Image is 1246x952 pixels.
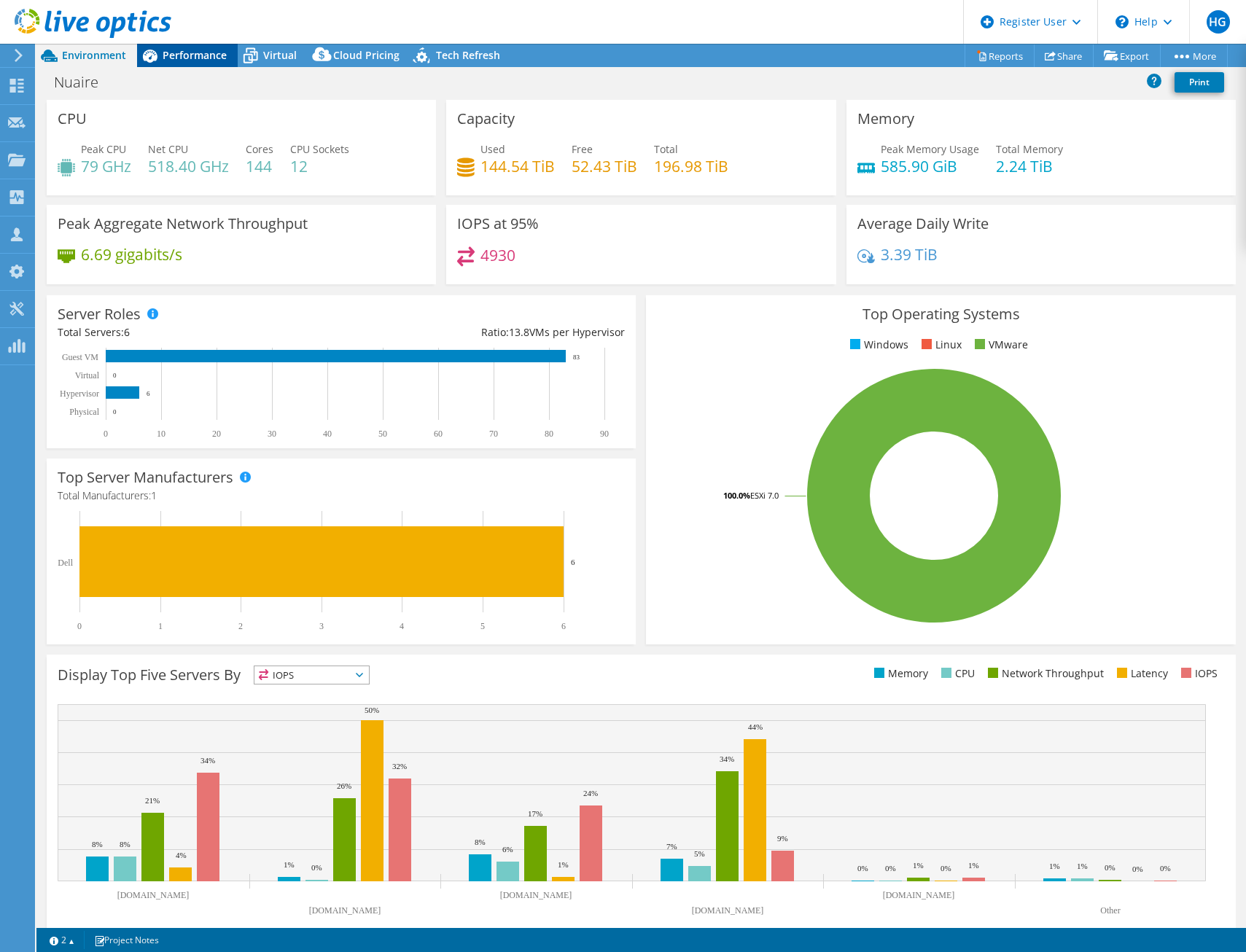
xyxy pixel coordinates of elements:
span: Performance [163,48,227,62]
h3: Server Roles [58,306,141,322]
text: [DOMAIN_NAME] [500,890,572,900]
text: 6 [571,558,575,566]
span: 6 [124,325,130,339]
li: CPU [938,666,975,682]
text: [DOMAIN_NAME] [692,905,764,916]
h1: Nuaire [47,74,121,90]
a: Export [1093,44,1161,67]
text: Hypervisor [60,389,99,399]
text: 90 [600,429,609,439]
div: Ratio: VMs per Hypervisor [341,324,625,340]
text: 24% [583,789,598,797]
text: 8% [475,838,486,846]
span: HG [1207,10,1230,34]
li: IOPS [1177,666,1218,682]
h3: Capacity [457,111,515,127]
text: 0% [885,864,896,873]
text: 0 [113,408,117,415]
text: 0 [77,621,82,631]
h4: 144 [246,158,273,174]
span: Used [480,142,505,156]
text: 0% [857,864,868,873]
span: Virtual [263,48,297,62]
text: 21% [145,796,160,805]
span: CPU Sockets [290,142,349,156]
text: 0% [1160,864,1171,873]
text: 0% [1105,863,1115,872]
h3: Peak Aggregate Network Throughput [58,216,308,232]
h4: Total Manufacturers: [58,488,625,504]
h4: 144.54 TiB [480,158,555,174]
text: [DOMAIN_NAME] [309,905,381,916]
text: 1% [284,860,295,869]
text: 60 [434,429,443,439]
span: Free [572,142,593,156]
text: 50 [378,429,387,439]
text: 32% [392,762,407,770]
h4: 518.40 GHz [148,158,229,174]
span: IOPS [254,666,369,684]
text: 80 [545,429,553,439]
h4: 79 GHz [81,158,131,174]
svg: \n [1115,15,1129,28]
text: 8% [120,840,131,848]
text: 34% [200,756,215,765]
a: Project Notes [84,931,169,949]
text: 0% [1132,865,1143,873]
text: 1 [158,621,163,631]
a: Print [1175,72,1224,93]
tspan: ESXi 7.0 [750,490,779,501]
text: 17% [528,809,542,818]
h4: 6.69 gigabits/s [81,246,182,262]
h4: 52.43 TiB [572,158,637,174]
text: Guest VM [62,352,98,362]
text: 1% [1077,862,1088,870]
li: Linux [918,337,962,353]
a: Reports [965,44,1035,67]
span: Net CPU [148,142,188,156]
text: 26% [337,781,351,790]
span: 1 [151,488,157,502]
h4: 3.39 TiB [881,246,938,262]
text: 0 [113,372,117,379]
text: 44% [748,722,763,731]
text: Other [1100,905,1120,916]
text: 1% [1049,862,1060,870]
text: 83 [573,354,580,361]
text: 20 [212,429,221,439]
text: 7% [666,842,677,851]
text: 10 [157,429,166,439]
text: 8% [92,840,103,848]
span: Total Memory [996,142,1063,156]
h3: Top Server Manufacturers [58,469,233,485]
text: [DOMAIN_NAME] [883,890,955,900]
h4: 196.98 TiB [654,158,728,174]
li: Latency [1113,666,1168,682]
text: 40 [323,429,332,439]
h4: 585.90 GiB [881,158,979,174]
a: Share [1034,44,1094,67]
span: Peak CPU [81,142,126,156]
span: Peak Memory Usage [881,142,979,156]
text: 5% [694,849,705,858]
text: Physical [69,407,99,417]
text: 2 [238,621,243,631]
tspan: 100.0% [723,490,750,501]
li: Network Throughput [984,666,1104,682]
text: 1% [913,861,924,870]
text: 5 [480,621,485,631]
span: Tech Refresh [436,48,500,62]
span: Cores [246,142,273,156]
h3: IOPS at 95% [457,216,539,232]
text: 50% [365,706,379,714]
text: 0% [941,864,951,873]
span: Total [654,142,678,156]
text: 34% [720,754,734,763]
h3: Memory [857,111,914,127]
h3: Top Operating Systems [657,306,1224,322]
text: 0 [104,429,108,439]
text: 70 [489,429,498,439]
text: [DOMAIN_NAME] [117,890,190,900]
text: 1% [558,860,569,869]
h4: 4930 [480,247,515,263]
